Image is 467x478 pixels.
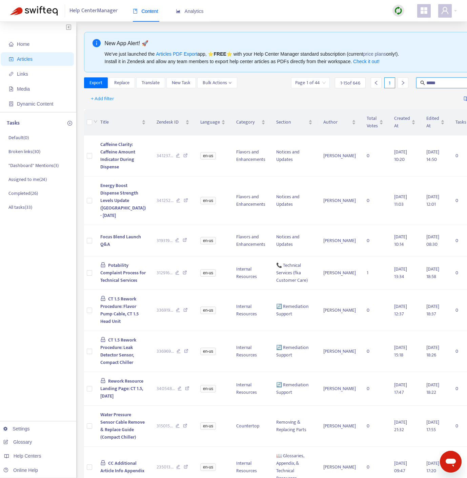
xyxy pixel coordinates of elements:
span: Analytics [176,8,204,14]
span: 341252 ... [157,197,174,204]
span: en-us [200,385,216,392]
span: search [420,80,425,85]
td: 0 [361,135,389,177]
img: Swifteq [10,6,58,16]
span: lock [100,460,106,465]
span: [DATE] 11:03 [394,193,407,208]
span: en-us [200,237,216,244]
span: CT 1.5 Rework Procedure: Leak Detector Sensor, Compact Chiller [100,336,137,366]
td: 0 [361,177,389,225]
a: Glossary [3,439,32,445]
span: Created At [394,115,410,130]
td: 1 [361,256,389,290]
td: [PERSON_NAME] [318,372,361,406]
span: [DATE] 18:37 [426,302,439,318]
span: left [374,80,379,85]
span: home [9,42,14,47]
span: en-us [200,463,216,471]
span: right [401,80,405,85]
p: Completed ( 26 ) [8,190,38,197]
td: Removing & Replacing Parts [271,406,318,447]
span: plus-circle [67,121,72,126]
span: file-image [9,87,14,91]
span: Help Centers [14,453,41,459]
td: [PERSON_NAME] [318,256,361,290]
button: Translate [136,77,165,88]
span: Language [200,118,220,126]
span: Total Votes [367,115,378,130]
th: Edited At [421,109,450,135]
span: area-chart [176,9,181,14]
td: 🔄 Remediation Support [271,372,318,406]
td: 🔄 Remediation Support [271,290,318,331]
span: appstore [420,6,428,15]
p: Tasks [7,119,20,127]
span: Zendesk ID [157,118,184,126]
span: en-us [200,422,216,430]
button: Bulk Actionsdown [197,77,237,88]
span: [DATE] 18:26 [426,344,439,359]
span: en-us [200,307,216,314]
a: Settings [3,426,30,431]
button: New Task [166,77,196,88]
span: Title [100,118,140,126]
span: Media [17,86,30,92]
td: Notices and Updates [271,135,318,177]
span: [DATE] 10:20 [394,148,407,163]
td: [PERSON_NAME] [318,290,361,331]
span: CT 1.5 Rework Procedure: Flavor Pump Cable, CT 1.5 Head Unit [100,295,139,325]
span: Tasks [455,118,466,126]
span: CC Additional Article Info Appendix [100,459,144,475]
span: down [228,81,232,85]
span: Help Center Manager [69,4,118,17]
span: Home [17,41,29,47]
span: [DATE] 18:22 [426,381,439,396]
span: Caffeine Clarity: Caffeine Amount Indicator During Dispense [100,141,135,171]
span: [DATE] 12:01 [426,193,439,208]
td: Notices and Updates [271,177,318,225]
span: Links [17,71,28,77]
span: Content [133,8,158,14]
a: Check it out! [353,59,380,64]
div: 1 [384,77,395,88]
span: + Add filter [91,95,114,103]
th: Author [318,109,361,135]
span: info-circle [93,39,101,47]
p: All tasks ( 33 ) [8,204,32,211]
th: Language [195,109,231,135]
p: Default ( 0 ) [8,134,29,141]
span: 336969 ... [157,348,174,355]
span: [DATE] 12:37 [394,302,407,318]
span: [DATE] 10:14 [394,233,407,248]
span: Water Pressure Sensor Cable Remove & Replace Guide (Compact Chiller) [100,411,145,441]
td: Internal Resources [231,290,271,331]
span: 336919 ... [157,307,173,314]
span: 1 - 15 of 646 [340,79,360,87]
button: Replace [109,77,135,88]
span: lock [100,296,106,301]
td: Flavors and Enhancements [231,177,271,225]
td: Internal Resources [231,372,271,406]
td: Notices and Updates [271,225,318,256]
span: lock [100,337,106,342]
span: 315015 ... [157,422,173,430]
span: Section [276,118,307,126]
span: [DATE] 08:30 [426,233,439,248]
img: sync.dc5367851b00ba804db3.png [394,6,403,15]
span: [DATE] 17:20 [426,459,439,475]
span: [DATE] 13:34 [394,265,407,280]
span: Translate [142,79,160,87]
span: user [441,6,449,15]
span: 340548 ... [157,385,175,392]
td: 0 [361,290,389,331]
button: Export [84,77,108,88]
span: Category [236,118,260,126]
span: New Task [172,79,190,87]
span: [DATE] 18:58 [426,265,439,280]
span: en-us [200,197,216,204]
p: Broken links ( 30 ) [8,148,40,155]
span: container [9,102,14,106]
td: 🔄 Remediation Support [271,331,318,372]
a: Articles PDF Export [156,51,197,57]
span: Focus Blend Launch Q&A [100,233,141,248]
